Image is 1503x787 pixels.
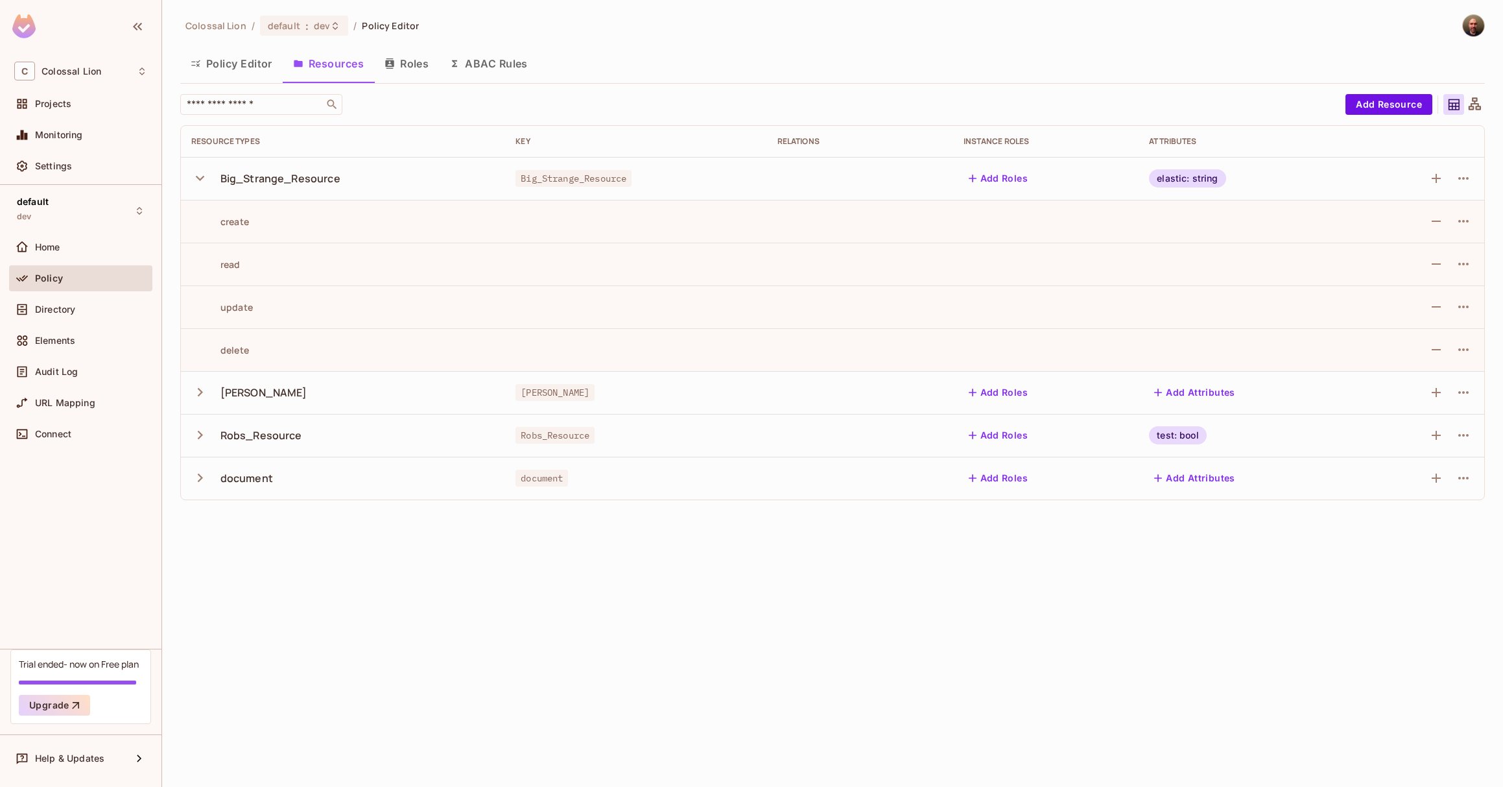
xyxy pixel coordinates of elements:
span: Connect [35,429,71,439]
span: Settings [35,161,72,171]
div: Big_Strange_Resource [220,171,340,186]
span: Elements [35,335,75,346]
span: default [17,197,49,207]
span: dev [314,19,330,32]
div: test: bool [1149,426,1207,444]
div: delete [191,344,249,356]
button: ABAC Rules [439,47,538,80]
span: : [305,21,309,31]
div: create [191,215,249,228]
li: / [353,19,357,32]
button: Roles [374,47,439,80]
button: Add Roles [964,168,1034,189]
div: update [191,301,253,313]
span: C [14,62,35,80]
img: Rob Sliwa [1463,15,1484,36]
div: Trial ended- now on Free plan [19,658,139,670]
span: Audit Log [35,367,78,377]
button: Add Attributes [1149,382,1240,403]
span: Monitoring [35,130,83,140]
span: [PERSON_NAME] [515,384,595,401]
li: / [252,19,255,32]
div: read [191,258,241,271]
div: [PERSON_NAME] [220,385,307,400]
div: Resource Types [191,136,495,147]
span: Workspace: Colossal Lion [41,66,101,77]
img: SReyMgAAAABJRU5ErkJggg== [12,14,36,38]
button: Add Roles [964,425,1034,446]
span: Policy [35,273,63,284]
button: Upgrade [19,695,90,716]
span: Directory [35,304,75,315]
button: Resources [283,47,374,80]
span: Policy Editor [362,19,419,32]
span: Big_Strange_Resource [515,170,632,187]
div: elastic: string [1149,169,1225,188]
span: document [515,470,568,487]
span: default [268,19,300,32]
button: Add Attributes [1149,468,1240,489]
div: Robs_Resource [220,428,302,442]
span: dev [17,212,31,222]
button: Add Roles [964,468,1034,489]
div: document [220,471,273,485]
div: Relations [777,136,943,147]
button: Add Resource [1345,94,1432,115]
div: Attributes [1149,136,1342,147]
button: Policy Editor [180,47,283,80]
span: Robs_Resource [515,427,595,444]
button: Add Roles [964,382,1034,403]
div: Instance roles [964,136,1129,147]
span: URL Mapping [35,398,95,408]
span: Home [35,242,60,252]
div: Key [515,136,756,147]
span: the active workspace [185,19,246,32]
span: Help & Updates [35,753,104,764]
span: Projects [35,99,71,109]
